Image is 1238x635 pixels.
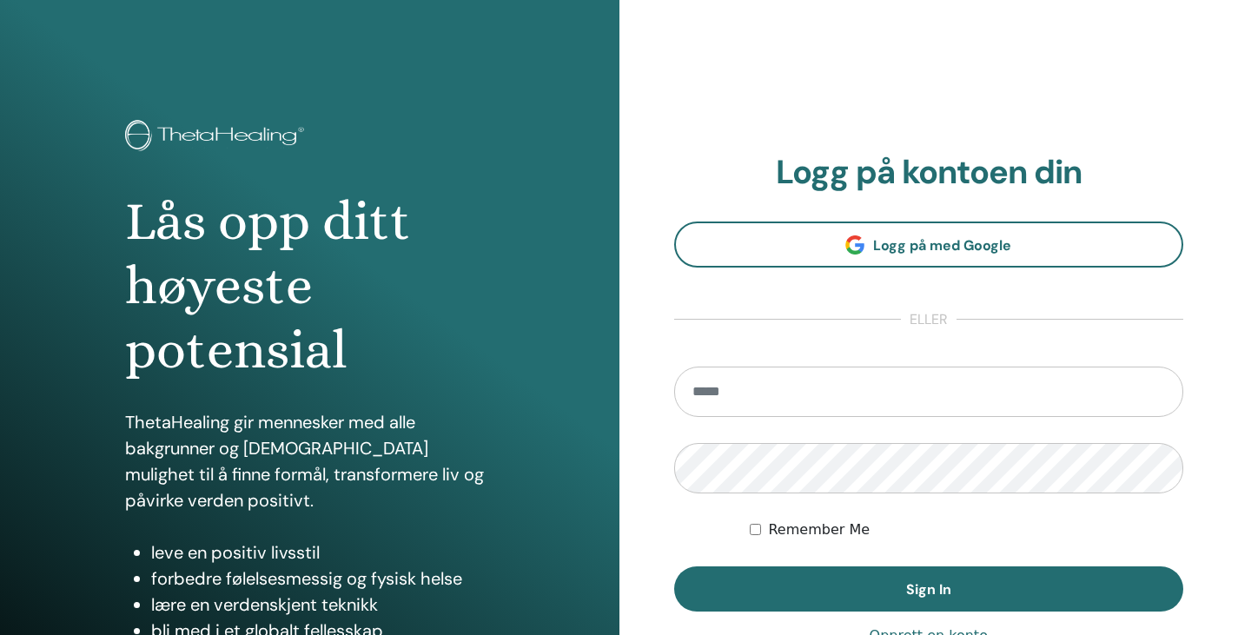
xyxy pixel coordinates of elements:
li: lære en verdenskjent teknikk [151,592,494,618]
span: eller [901,309,957,330]
li: leve en positiv livsstil [151,539,494,566]
div: Keep me authenticated indefinitely or until I manually logout [750,519,1183,540]
h1: Lås opp ditt høyeste potensial [125,189,494,383]
h2: Logg på kontoen din [674,153,1184,193]
span: Logg på med Google [873,236,1011,255]
p: ThetaHealing gir mennesker med alle bakgrunner og [DEMOGRAPHIC_DATA] mulighet til å finne formål,... [125,409,494,513]
label: Remember Me [768,519,870,540]
button: Sign In [674,566,1184,612]
li: forbedre følelsesmessig og fysisk helse [151,566,494,592]
a: Logg på med Google [674,222,1184,268]
span: Sign In [906,580,951,599]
